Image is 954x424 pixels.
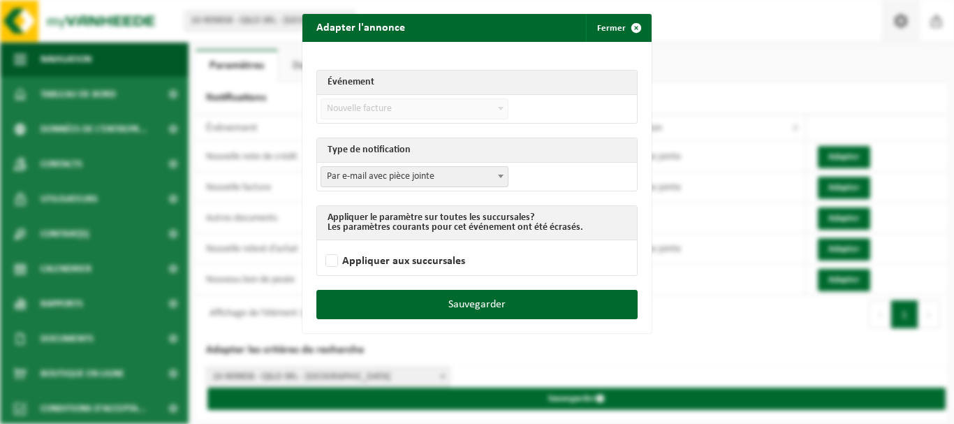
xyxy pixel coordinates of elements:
[321,166,508,187] span: Par e-mail avec pièce jointe
[586,14,650,42] button: Fermer
[316,290,638,319] button: Sauvegarder
[321,99,508,119] span: Nouvelle facture
[321,167,508,187] span: Par e-mail avec pièce jointe
[323,251,497,272] label: Appliquer aux succursales
[317,71,637,95] th: Événement
[317,206,637,240] th: Appliquer le paramètre sur toutes les succursales? Les paramètres courants pour cet événement ont...
[321,98,508,119] span: Nouvelle facture
[302,14,419,41] h2: Adapter l'annonce
[317,138,637,163] th: Type de notification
